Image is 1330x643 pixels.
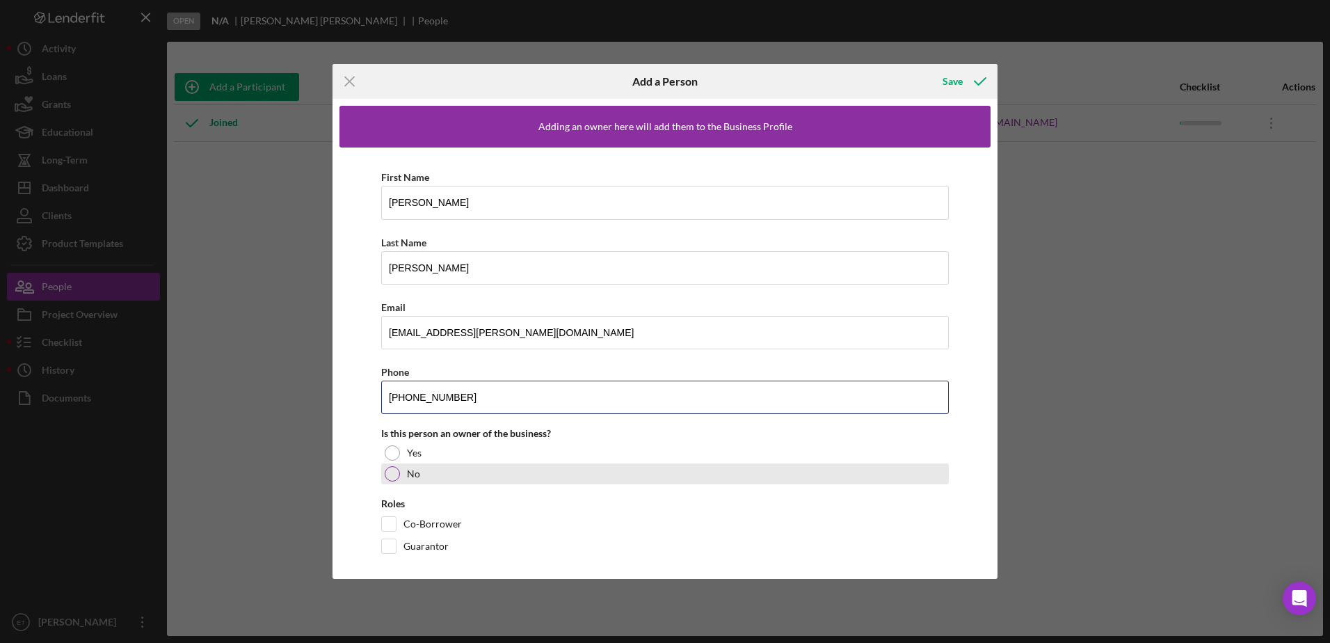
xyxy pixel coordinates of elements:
[407,468,420,479] label: No
[929,68,997,95] button: Save
[403,517,462,531] label: Co-Borrower
[943,68,963,95] div: Save
[538,121,792,132] div: Adding an owner here will add them to the Business Profile
[1283,582,1316,615] div: Open Intercom Messenger
[407,447,422,459] label: Yes
[381,237,426,248] label: Last Name
[381,498,949,509] div: Roles
[381,366,409,378] label: Phone
[381,428,949,439] div: Is this person an owner of the business?
[403,539,449,553] label: Guarantor
[381,171,429,183] label: First Name
[381,301,406,313] label: Email
[632,75,698,88] h6: Add a Person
